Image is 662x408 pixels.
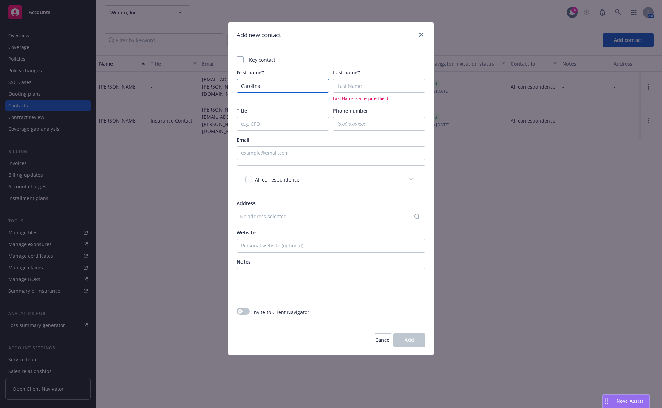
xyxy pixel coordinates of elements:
[237,117,329,131] input: e.g. CFO
[237,79,329,93] input: First Name
[240,213,415,220] div: No address selected
[333,117,425,131] input: (xxx) xxx-xxx
[375,333,391,347] button: Cancel
[333,69,360,76] span: Last name*
[237,146,425,160] input: example@email.com
[603,395,611,408] div: Drag to move
[617,398,644,404] span: Nova Assist
[237,56,425,63] div: Key contact
[333,95,425,101] span: Last Name is a required field
[237,107,247,114] span: Title
[237,239,425,253] input: Personal website (optional)
[414,214,420,219] svg: Search
[237,200,256,207] span: Address
[393,333,425,347] button: Add
[333,79,425,93] input: Last Name
[405,337,414,343] span: Add
[252,308,309,316] span: Invite to Client Navigator
[237,258,251,265] span: Notes
[237,69,264,76] span: First name*
[333,107,368,114] span: Phone number
[602,394,650,408] button: Nova Assist
[237,137,249,143] span: Email
[237,210,425,223] button: No address selected
[417,31,425,39] a: close
[375,337,391,343] span: Cancel
[237,166,425,194] div: All correspondence
[255,176,299,183] span: All correspondence
[237,229,256,236] span: Website
[237,31,281,39] h1: Add new contact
